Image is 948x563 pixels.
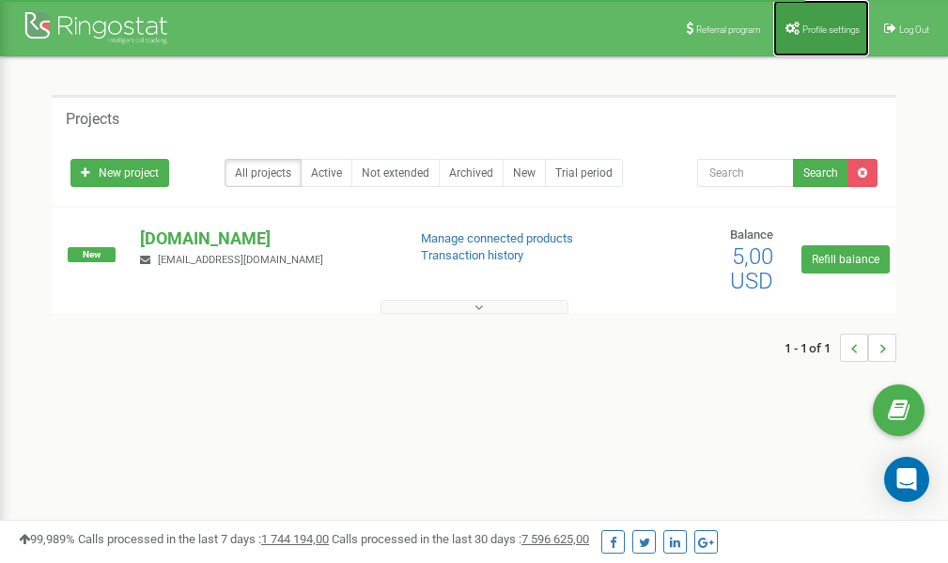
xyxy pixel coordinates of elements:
[351,159,440,187] a: Not extended
[225,159,302,187] a: All projects
[66,111,119,128] h5: Projects
[696,24,761,35] span: Referral program
[785,334,840,362] span: 1 - 1 of 1
[158,254,323,266] span: [EMAIL_ADDRESS][DOMAIN_NAME]
[301,159,352,187] a: Active
[439,159,504,187] a: Archived
[785,315,896,381] nav: ...
[261,532,329,546] u: 1 744 194,00
[802,24,860,35] span: Profile settings
[19,532,75,546] span: 99,989%
[730,227,773,242] span: Balance
[899,24,929,35] span: Log Out
[78,532,329,546] span: Calls processed in the last 7 days :
[70,159,169,187] a: New project
[884,457,929,502] div: Open Intercom Messenger
[545,159,623,187] a: Trial period
[801,245,890,274] a: Refill balance
[140,227,390,251] p: [DOMAIN_NAME]
[697,159,794,187] input: Search
[332,532,589,546] span: Calls processed in the last 30 days :
[68,247,116,262] span: New
[503,159,546,187] a: New
[730,243,773,294] span: 5,00 USD
[421,231,573,245] a: Manage connected products
[421,248,523,262] a: Transaction history
[793,159,848,187] button: Search
[521,532,589,546] u: 7 596 625,00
